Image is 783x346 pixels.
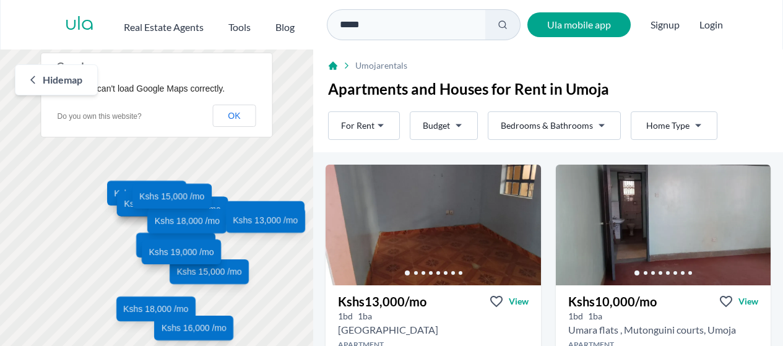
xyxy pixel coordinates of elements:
[149,246,214,258] span: Kshs 19,000 /mo
[232,207,297,220] span: Kshs 13,000 /mo
[568,293,657,310] h3: Kshs 10,000 /mo
[155,215,220,227] span: Kshs 18,000 /mo
[228,20,251,35] h2: Tools
[341,119,374,132] span: For Rent
[488,111,621,140] button: Bedrooms & Bathrooms
[65,14,94,36] a: ula
[338,310,353,322] h5: 1 bedrooms
[177,266,242,278] span: Kshs 15,000 /mo
[358,310,372,322] h5: 1 bathrooms
[568,322,736,337] h2: 1 bedroom Apartment for rent in Umoja - Kshs 10,000/mo -Mutonguini courts, Umoja 1, Unnamed Road,...
[556,165,771,285] img: 1 bedroom Apartment for rent - Kshs 10,000/mo - in Umoja Mutonguini courts, Umoja 1, Unnamed Road...
[225,201,305,226] a: Kshs 13,000 /mo
[132,184,212,209] a: Kshs 15,000 /mo
[423,119,450,132] span: Budget
[124,15,204,35] button: Real Estate Agents
[162,322,227,334] span: Kshs 16,000 /mo
[738,295,758,308] span: View
[631,111,717,140] button: Home Type
[139,190,204,202] span: Kshs 15,000 /mo
[107,181,186,205] a: Kshs 11,000 /mo
[275,20,295,35] h2: Blog
[170,259,249,284] a: Kshs 15,000 /mo
[568,310,583,322] h5: 1 bedrooms
[527,12,631,37] a: Ula mobile app
[114,187,179,199] span: Kshs 11,000 /mo
[147,209,227,233] a: Kshs 18,000 /mo
[646,119,690,132] span: Home Type
[328,79,768,99] h1: Apartments and Houses for Rent in Umoja
[410,111,478,140] button: Budget
[275,15,295,35] a: Blog
[326,165,541,285] img: 1 bedroom Apartment for rent - Kshs 13,000/mo - in Umoja around Joja Footwear, Mtindwa Road, Nair...
[58,112,142,121] a: Do you own this website?
[355,59,407,72] span: Umoja rentals
[651,12,680,37] span: Signup
[228,15,251,35] button: Tools
[142,240,221,264] a: Kshs 19,000 /mo
[501,119,593,132] span: Bedrooms & Bathrooms
[588,310,602,322] h5: 1 bathrooms
[123,303,188,315] span: Kshs 18,000 /mo
[226,208,305,233] a: Kshs 13,000 /mo
[136,233,215,257] a: Kshs 14,500 /mo
[116,296,196,321] a: Kshs 18,000 /mo
[699,17,723,32] button: Login
[43,72,82,87] span: Hide map
[117,191,196,216] a: Kshs 25,000 /mo
[124,197,189,210] span: Kshs 25,000 /mo
[124,15,319,35] nav: Main
[338,293,426,310] h3: Kshs 13,000 /mo
[328,111,400,140] button: For Rent
[154,316,233,340] a: Kshs 16,000 /mo
[124,20,204,35] h2: Real Estate Agents
[233,214,298,227] span: Kshs 13,000 /mo
[338,322,438,337] h2: 1 bedroom Apartment for rent in Umoja - Kshs 13,000/mo -Joja Footwear, Mtindwa Road, Nairobi, Ken...
[57,84,225,93] span: This page can't load Google Maps correctly.
[212,105,256,127] button: OK
[509,295,529,308] span: View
